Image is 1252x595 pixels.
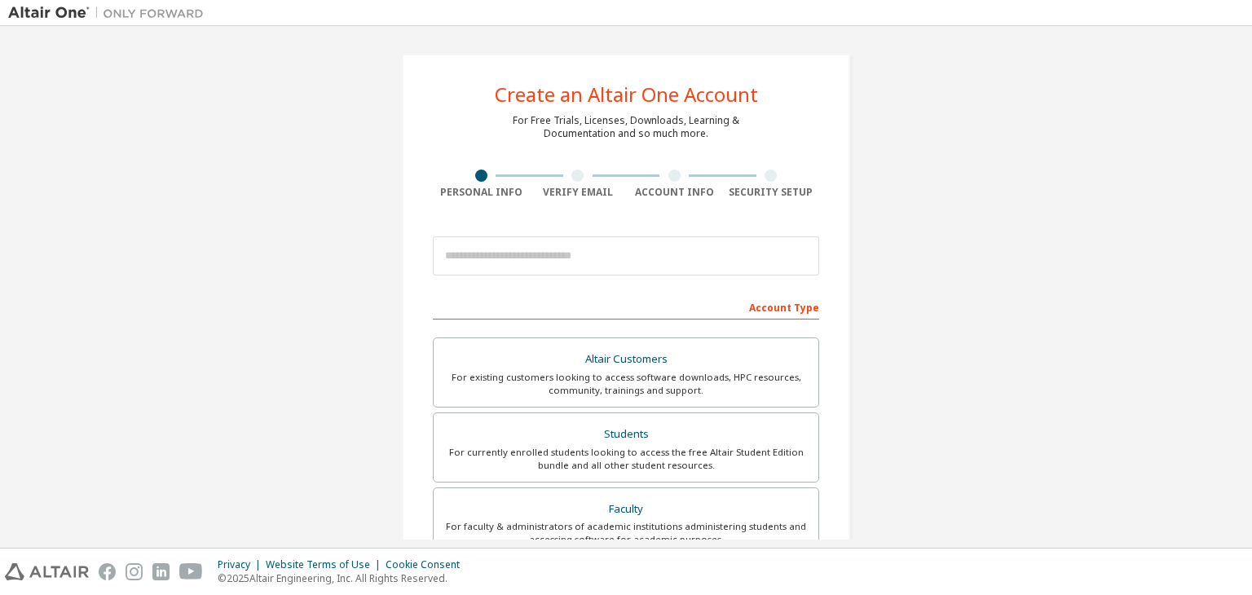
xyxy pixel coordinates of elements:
img: instagram.svg [126,563,143,580]
div: Account Info [626,186,723,199]
div: Website Terms of Use [266,558,386,571]
div: Personal Info [433,186,530,199]
div: Altair Customers [443,348,809,371]
div: Faculty [443,498,809,521]
img: Altair One [8,5,212,21]
div: For currently enrolled students looking to access the free Altair Student Edition bundle and all ... [443,446,809,472]
img: facebook.svg [99,563,116,580]
div: Students [443,423,809,446]
div: For Free Trials, Licenses, Downloads, Learning & Documentation and so much more. [513,114,739,140]
div: For faculty & administrators of academic institutions administering students and accessing softwa... [443,520,809,546]
img: linkedin.svg [152,563,170,580]
div: For existing customers looking to access software downloads, HPC resources, community, trainings ... [443,371,809,397]
div: Create an Altair One Account [495,85,758,104]
div: Cookie Consent [386,558,469,571]
div: Account Type [433,293,819,320]
div: Verify Email [530,186,627,199]
img: youtube.svg [179,563,203,580]
div: Security Setup [723,186,820,199]
img: altair_logo.svg [5,563,89,580]
p: © 2025 Altair Engineering, Inc. All Rights Reserved. [218,571,469,585]
div: Privacy [218,558,266,571]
